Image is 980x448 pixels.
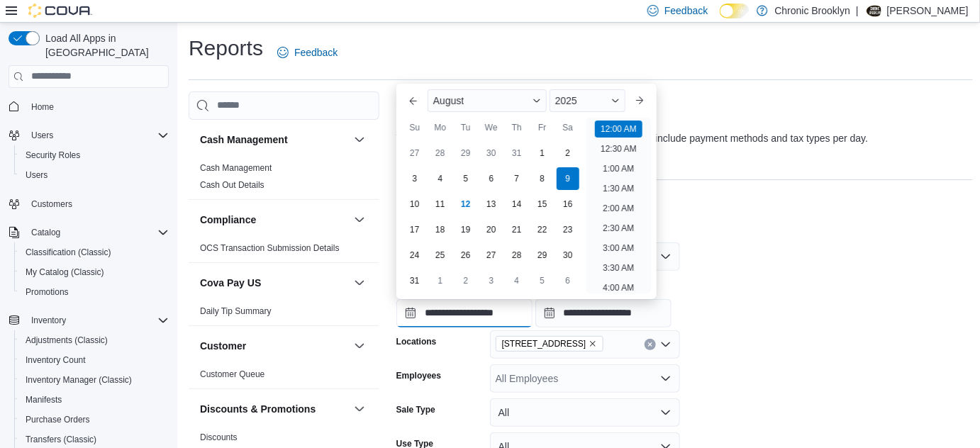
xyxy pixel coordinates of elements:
[20,264,169,281] span: My Catalog (Classic)
[775,2,851,19] p: Chronic Brooklyn
[20,371,138,388] a: Inventory Manager (Classic)
[26,224,66,241] button: Catalog
[506,218,528,241] div: day-21
[351,131,368,148] button: Cash Management
[31,227,60,238] span: Catalog
[531,218,554,241] div: day-22
[887,2,969,19] p: [PERSON_NAME]
[502,337,586,351] span: [STREET_ADDRESS]
[189,303,379,325] div: Cova Pay US
[455,193,477,215] div: day-12
[597,220,640,237] li: 2:30 AM
[20,352,91,369] a: Inventory Count
[557,218,579,241] div: day-23
[14,145,174,165] button: Security Roles
[31,101,54,113] span: Home
[31,130,53,141] span: Users
[26,335,108,346] span: Adjustments (Classic)
[856,2,859,19] p: |
[864,2,881,19] div: BIll Morales
[31,198,72,210] span: Customers
[40,31,169,60] span: Load All Apps in [GEOGRAPHIC_DATA]
[403,193,426,215] div: day-10
[200,163,272,173] a: Cash Management
[506,167,528,190] div: day-7
[200,243,340,253] a: OCS Transaction Submission Details
[429,244,452,267] div: day-25
[20,411,96,428] a: Purchase Orders
[200,179,265,191] span: Cash Out Details
[20,147,86,164] a: Security Roles
[200,402,348,416] button: Discounts & Promotions
[480,142,503,164] div: day-30
[506,244,528,267] div: day-28
[531,269,554,292] div: day-5
[557,269,579,292] div: day-6
[26,414,90,425] span: Purchase Orders
[402,140,581,293] div: August, 2025
[26,394,62,405] span: Manifests
[200,339,348,353] button: Customer
[455,218,477,241] div: day-19
[3,194,174,214] button: Customers
[3,223,174,242] button: Catalog
[555,95,577,106] span: 2025
[26,354,86,366] span: Inventory Count
[200,306,272,317] span: Daily Tip Summary
[480,193,503,215] div: day-13
[403,218,426,241] div: day-17
[506,142,528,164] div: day-31
[26,247,111,258] span: Classification (Classic)
[595,121,642,138] li: 12:00 AM
[200,213,348,227] button: Compliance
[200,276,348,290] button: Cova Pay US
[429,116,452,139] div: Mo
[20,284,74,301] a: Promotions
[557,116,579,139] div: Sa
[586,118,651,293] ul: Time
[589,340,597,348] button: Remove 483 3rd Ave from selection in this group
[14,242,174,262] button: Classification (Classic)
[294,45,338,60] span: Feedback
[480,116,503,139] div: We
[429,193,452,215] div: day-11
[26,267,104,278] span: My Catalog (Classic)
[26,127,59,144] button: Users
[403,244,426,267] div: day-24
[200,402,316,416] h3: Discounts & Promotions
[26,286,69,298] span: Promotions
[396,404,435,415] label: Sale Type
[557,244,579,267] div: day-30
[3,96,174,117] button: Home
[26,169,48,181] span: Users
[506,116,528,139] div: Th
[14,165,174,185] button: Users
[20,371,169,388] span: Inventory Manager (Classic)
[200,369,265,380] span: Customer Queue
[403,167,426,190] div: day-3
[557,142,579,164] div: day-2
[506,193,528,215] div: day-14
[189,240,379,262] div: Compliance
[20,264,110,281] a: My Catalog (Classic)
[200,133,348,147] button: Cash Management
[26,312,169,329] span: Inventory
[403,142,426,164] div: day-27
[20,411,169,428] span: Purchase Orders
[557,167,579,190] div: day-9
[455,269,477,292] div: day-2
[428,89,547,112] div: Button. Open the month selector. August is currently selected.
[429,142,452,164] div: day-28
[597,279,640,296] li: 4:00 AM
[272,38,343,67] a: Feedback
[200,432,238,442] a: Discounts
[20,167,53,184] a: Users
[628,89,651,112] button: Next month
[531,167,554,190] div: day-8
[189,366,379,388] div: Customer
[597,180,640,197] li: 1:30 AM
[645,339,656,350] button: Clear input
[550,89,625,112] div: Button. Open the year selector. 2025 is currently selected.
[20,352,169,369] span: Inventory Count
[200,276,261,290] h3: Cova Pay US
